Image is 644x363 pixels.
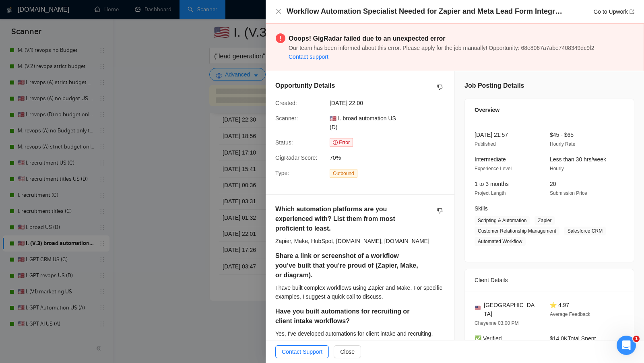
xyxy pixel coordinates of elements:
div: Zapier, Make, HubSpot, [DOMAIN_NAME], [DOMAIN_NAME] [275,237,445,245]
span: Hourly Rate [550,141,575,147]
iframe: Intercom live chat [617,336,636,355]
span: Salesforce CRM [564,227,606,235]
a: Contact support [289,54,328,60]
span: Customer Relationship Management [475,227,559,235]
div: Client Details [475,269,624,291]
div: I have built complex workflows using Zapier and Make. For specific examples, I suggest a quick ca... [275,283,445,301]
span: Zapier [535,216,555,225]
span: ⭐ 4.97 [550,302,569,308]
span: exclamation-circle [333,140,338,145]
span: 🇺🇸 I. broad automation US (D) [330,115,396,130]
span: Average Feedback [550,311,590,317]
span: ✅ Verified [475,335,502,342]
span: 20 [550,181,556,187]
span: Contact Support [282,347,322,356]
span: dislike [437,208,443,214]
img: 🇺🇸 [475,305,481,311]
span: Cheyenne 03:00 PM [475,320,518,326]
span: Our team has been informed about this error. Please apply for the job manually! Opportunity: 68e8... [289,45,594,51]
h5: Job Posting Details [464,81,524,91]
span: Skills [475,205,488,212]
h5: Have you built automations for recruiting or client intake workflows? [275,307,419,326]
span: Outbound [330,169,357,178]
span: Overview [475,105,500,114]
strong: Ooops! GigRadar failed due to an unexpected error [289,35,445,42]
h5: Which automation platforms are you experienced with? List them from most proficient to least. [275,204,419,233]
span: exclamation-circle [276,33,285,43]
span: Published [475,141,496,147]
span: Project Length [475,190,506,196]
span: Status: [275,139,293,146]
span: [DATE] 22:00 [330,99,450,107]
span: $45 - $65 [550,132,574,138]
button: Close [334,345,361,358]
span: Hourly [550,166,564,171]
div: Yes, I've developed automations for client intake and recruiting, optimizing lead management and ... [275,329,445,347]
span: Experience Level [475,166,512,171]
span: 1 [633,336,640,342]
button: dislike [435,82,445,92]
span: Close [340,347,355,356]
span: Less than 30 hrs/week [550,156,606,163]
span: Type: [275,170,289,176]
span: Automated Workflow [475,237,526,246]
span: GigRadar Score: [275,155,317,161]
h5: Opportunity Details [275,81,335,91]
span: Scanner: [275,115,298,122]
span: 70% [330,153,450,162]
span: 1 to 3 months [475,181,509,187]
span: Intermediate [475,156,506,163]
button: Contact Support [275,345,329,358]
span: Submission Price [550,190,587,196]
span: Scripting & Automation [475,216,530,225]
h5: Share a link or screenshot of a workflow you’ve built that you’re proud of (Zapier, Make, or diag... [275,251,419,280]
a: Go to Upworkexport [593,8,634,15]
button: dislike [435,206,445,216]
span: Error [330,138,353,147]
span: close [275,8,282,14]
span: $14.0K Total Spent [550,335,596,342]
h4: Workflow Automation Specialist Needed for Zapier and Meta Lead Form Integrations [287,6,564,16]
span: dislike [437,84,443,91]
span: [GEOGRAPHIC_DATA] [484,301,537,318]
span: Created: [275,100,297,106]
span: export [630,9,634,14]
span: [DATE] 21:57 [475,132,508,138]
button: Close [275,8,282,15]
